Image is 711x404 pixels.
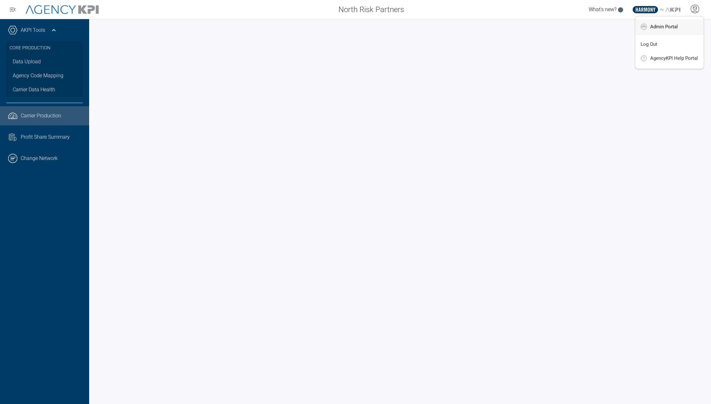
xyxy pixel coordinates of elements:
[338,4,404,15] span: North Risk Partners
[650,56,698,61] span: AgencyKPI Help Portal
[6,55,83,69] a: Data Upload
[6,69,83,83] a: Agency Code Mapping
[21,133,70,141] span: Profit Share Summary
[21,112,61,120] span: Carrier Production
[13,86,55,94] span: Carrier Data Health
[21,26,45,34] a: AKPI Tools
[6,83,83,97] a: Carrier Data Health
[10,41,80,55] h3: Core Production
[650,24,678,29] span: Admin Portal
[589,6,616,12] span: What's new?
[25,5,99,14] img: AgencyKPI
[641,42,657,47] span: Log Out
